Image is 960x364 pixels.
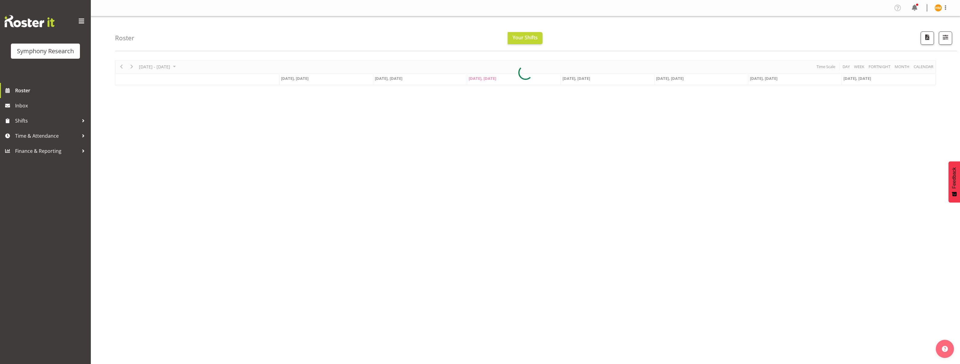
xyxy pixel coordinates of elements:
[15,146,79,156] span: Finance & Reporting
[5,15,54,27] img: Rosterit website logo
[939,31,952,45] button: Filter Shifts
[513,34,538,41] span: Your Shifts
[508,32,543,44] button: Your Shifts
[921,31,934,45] button: Download a PDF of the roster according to the set date range.
[115,34,134,41] h4: Roster
[935,4,942,11] img: henry-moors10149.jpg
[17,47,74,56] div: Symphony Research
[948,161,960,202] button: Feedback - Show survey
[942,346,948,352] img: help-xxl-2.png
[15,131,79,140] span: Time & Attendance
[15,86,88,95] span: Roster
[15,116,79,125] span: Shifts
[952,167,957,189] span: Feedback
[15,101,88,110] span: Inbox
